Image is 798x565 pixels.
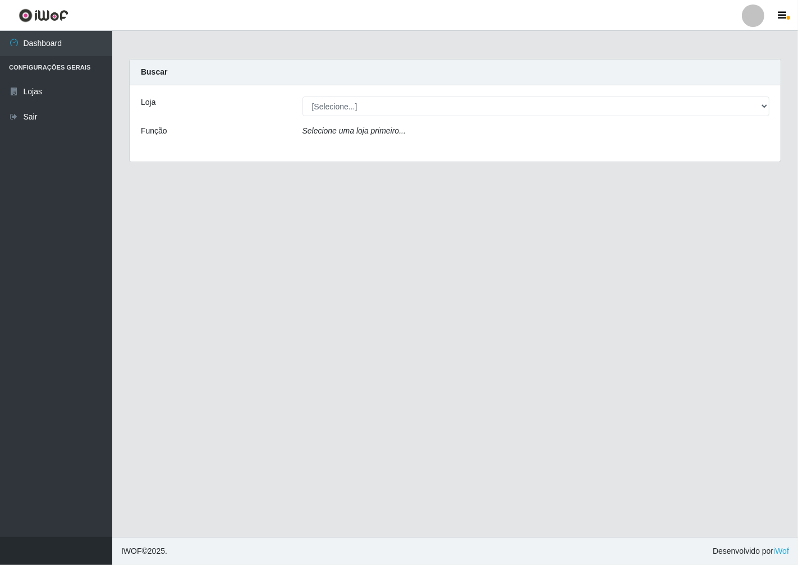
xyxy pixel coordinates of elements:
[19,8,68,22] img: CoreUI Logo
[302,126,406,135] i: Selecione uma loja primeiro...
[141,125,167,137] label: Função
[773,546,789,555] a: iWof
[141,67,167,76] strong: Buscar
[141,97,155,108] label: Loja
[121,546,142,555] span: IWOF
[121,545,167,557] span: © 2025 .
[713,545,789,557] span: Desenvolvido por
